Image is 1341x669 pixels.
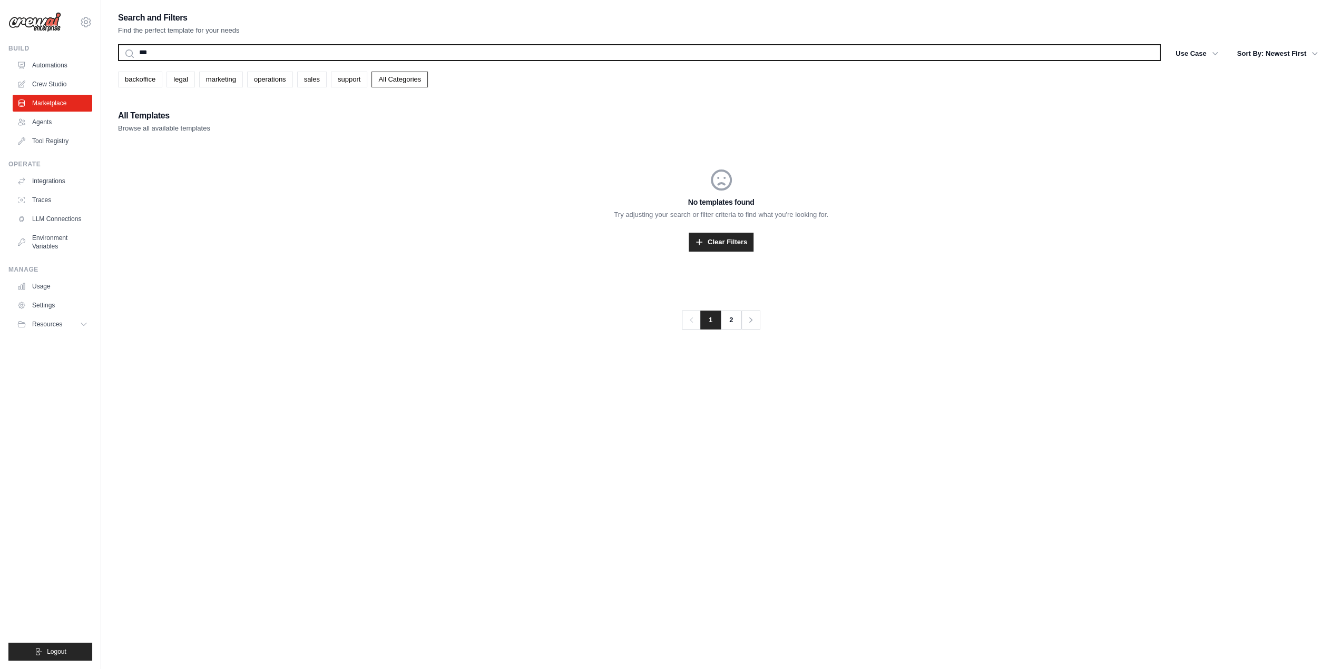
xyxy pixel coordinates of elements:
a: operations [247,72,293,87]
a: Environment Variables [13,229,92,255]
button: Logout [8,643,92,661]
a: 2 [720,311,741,329]
p: Try adjusting your search or filter criteria to find what you're looking for. [118,209,1324,220]
span: 1 [700,311,721,329]
img: Logo [8,12,61,32]
span: Logout [47,647,66,656]
a: LLM Connections [13,211,92,227]
button: Sort By: Newest First [1231,44,1324,63]
div: Operate [8,160,92,168]
div: Build [8,44,92,53]
a: Traces [13,192,92,208]
nav: Pagination [682,311,760,329]
a: Automations [13,57,92,74]
a: Settings [13,297,92,314]
p: Find the perfect template for your needs [118,25,240,36]
a: sales [297,72,327,87]
button: Resources [13,316,92,333]
a: Usage [13,278,92,295]
p: Browse all available templates [118,123,210,134]
a: Integrations [13,173,92,189]
div: Manage [8,265,92,274]
a: Crew Studio [13,76,92,93]
a: All Categories [371,72,428,87]
a: Clear Filters [689,233,753,252]
span: Resources [32,320,62,328]
a: backoffice [118,72,162,87]
a: Marketplace [13,95,92,112]
a: Agents [13,114,92,131]
a: legal [167,72,194,87]
h3: No templates found [118,197,1324,207]
h2: All Templates [118,108,210,123]
a: Tool Registry [13,133,92,149]
h2: Search and Filters [118,11,240,25]
a: support [331,72,367,87]
a: marketing [199,72,243,87]
button: Use Case [1169,44,1225,63]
